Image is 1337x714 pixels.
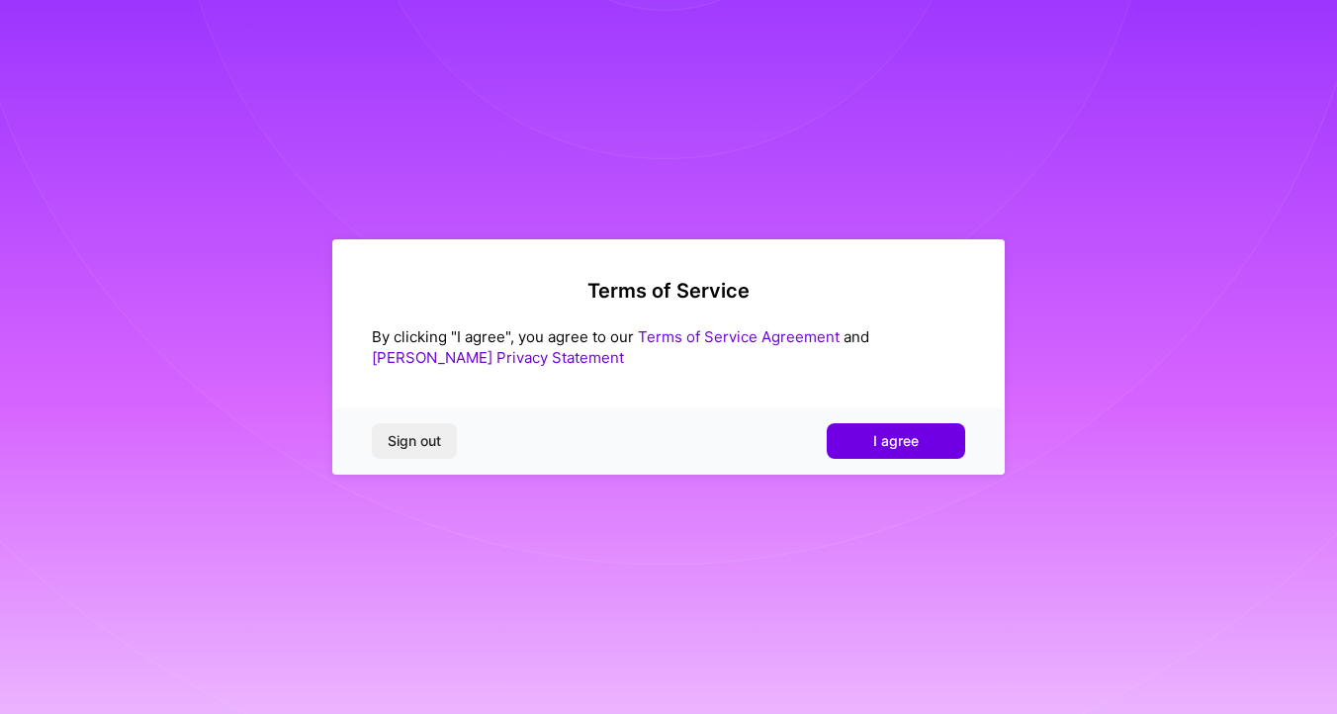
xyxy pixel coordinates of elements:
span: Sign out [388,431,441,451]
a: Terms of Service Agreement [638,327,840,346]
h2: Terms of Service [372,279,965,303]
button: Sign out [372,423,457,459]
button: I agree [827,423,965,459]
a: [PERSON_NAME] Privacy Statement [372,348,624,367]
div: By clicking "I agree", you agree to our and [372,326,965,368]
span: I agree [873,431,919,451]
